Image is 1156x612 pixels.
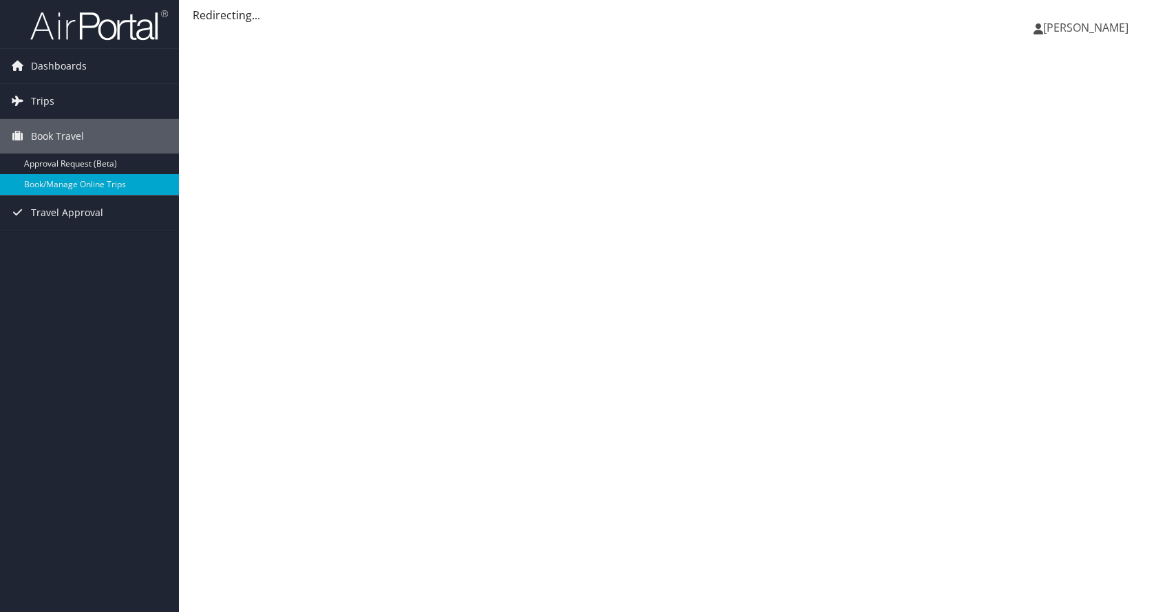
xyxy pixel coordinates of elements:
img: airportal-logo.png [30,9,168,41]
span: Trips [31,84,54,118]
a: [PERSON_NAME] [1034,7,1142,48]
div: Redirecting... [193,7,1142,23]
span: Book Travel [31,119,84,154]
span: [PERSON_NAME] [1043,20,1128,35]
span: Travel Approval [31,196,103,230]
span: Dashboards [31,49,87,83]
